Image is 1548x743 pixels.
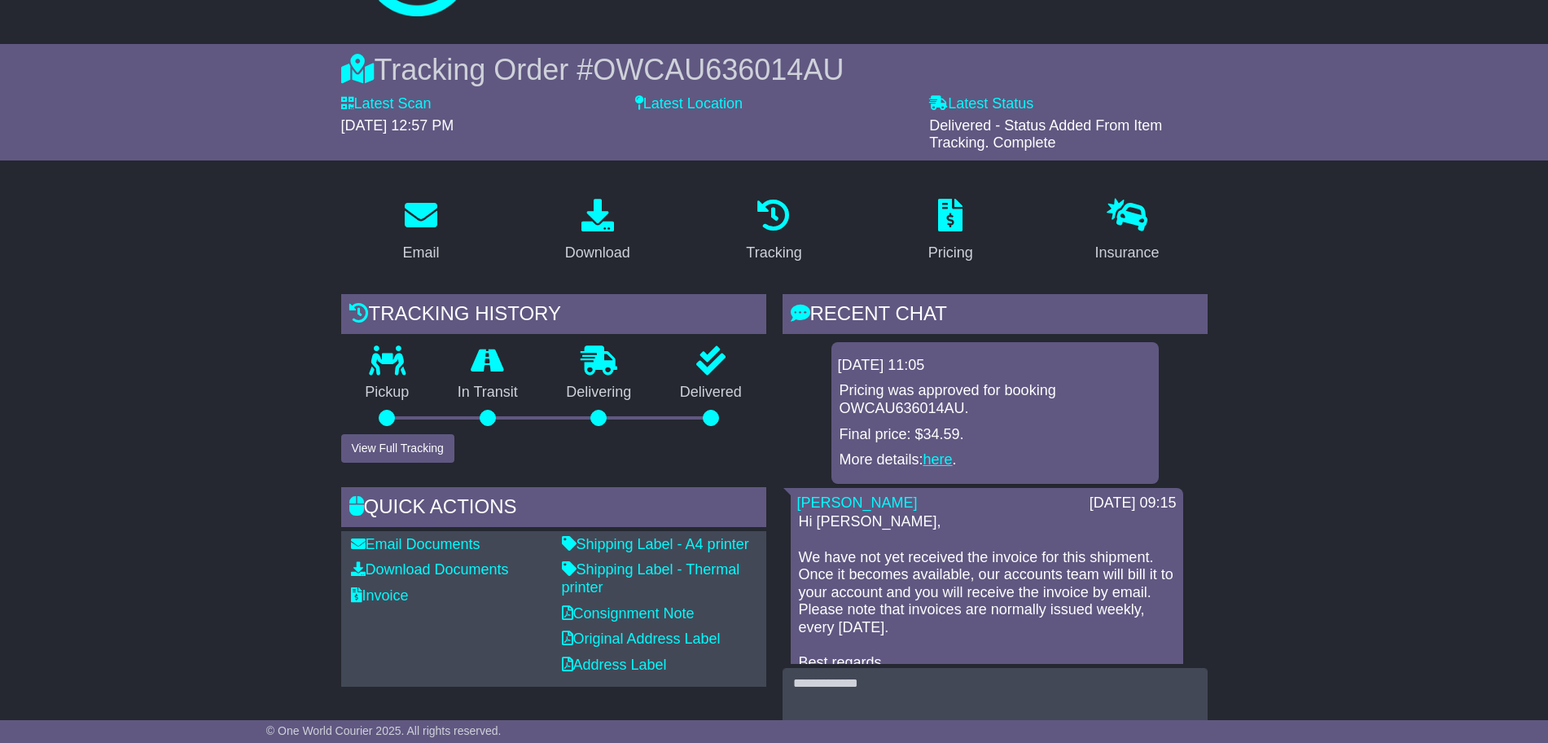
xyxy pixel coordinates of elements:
[562,605,695,622] a: Consignment Note
[923,451,953,468] a: here
[341,384,434,402] p: Pickup
[735,193,812,270] a: Tracking
[402,242,439,264] div: Email
[1095,242,1160,264] div: Insurance
[929,117,1162,152] span: Delivered - Status Added From Item Tracking. Complete
[266,724,502,737] span: © One World Courier 2025. All rights reserved.
[351,561,509,578] a: Download Documents
[593,53,844,86] span: OWCAU636014AU
[351,536,480,552] a: Email Documents
[341,434,454,463] button: View Full Tracking
[929,95,1033,113] label: Latest Status
[783,294,1208,338] div: RECENT CHAT
[555,193,641,270] a: Download
[797,495,918,511] a: [PERSON_NAME]
[562,536,749,552] a: Shipping Label - A4 printer
[341,117,454,134] span: [DATE] 12:57 PM
[840,451,1151,469] p: More details: .
[838,357,1152,375] div: [DATE] 11:05
[1090,495,1177,512] div: [DATE] 09:15
[341,52,1208,87] div: Tracking Order #
[433,384,542,402] p: In Transit
[562,631,721,647] a: Original Address Label
[562,657,667,673] a: Address Label
[341,294,766,338] div: Tracking history
[341,95,432,113] label: Latest Scan
[1085,193,1170,270] a: Insurance
[392,193,449,270] a: Email
[799,513,1175,689] p: Hi [PERSON_NAME], We have not yet received the invoice for this shipment. Once it becomes availab...
[351,587,409,604] a: Invoice
[565,242,630,264] div: Download
[562,561,740,596] a: Shipping Label - Thermal printer
[656,384,766,402] p: Delivered
[918,193,984,270] a: Pricing
[928,242,973,264] div: Pricing
[840,426,1151,444] p: Final price: $34.59.
[341,487,766,531] div: Quick Actions
[840,382,1151,417] p: Pricing was approved for booking OWCAU636014AU.
[746,242,801,264] div: Tracking
[635,95,743,113] label: Latest Location
[542,384,656,402] p: Delivering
